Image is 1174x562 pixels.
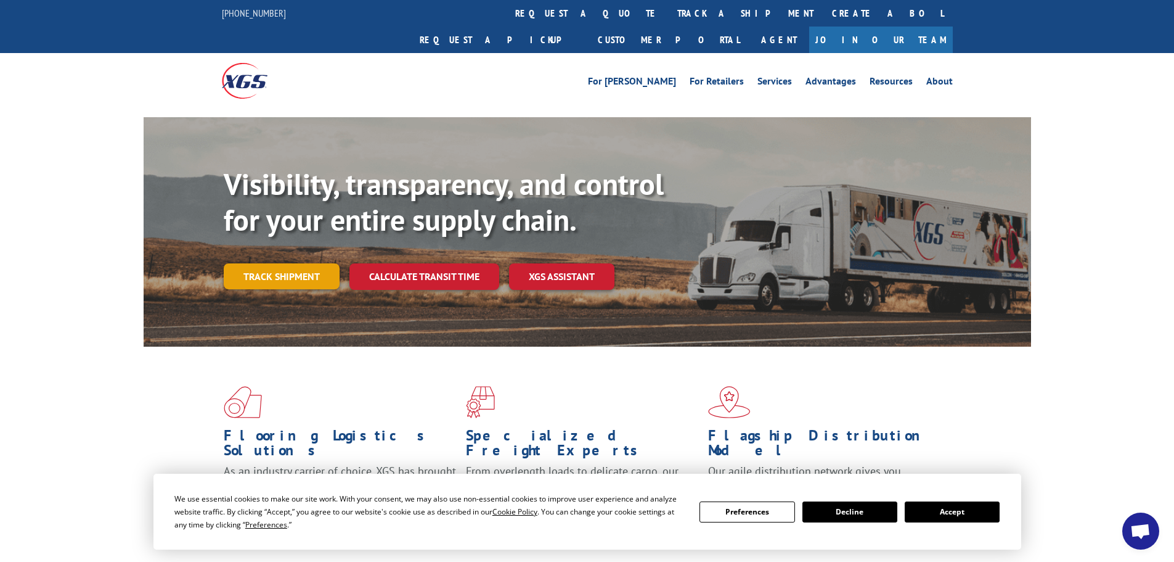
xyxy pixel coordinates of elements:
a: Request a pickup [410,27,589,53]
a: Join Our Team [809,27,953,53]
button: Accept [905,502,1000,523]
b: Visibility, transparency, and control for your entire supply chain. [224,165,664,239]
a: Agent [749,27,809,53]
a: Customer Portal [589,27,749,53]
h1: Specialized Freight Experts [466,428,699,464]
button: Preferences [699,502,794,523]
a: Advantages [805,76,856,90]
img: xgs-icon-focused-on-flooring-red [466,386,495,418]
a: Resources [870,76,913,90]
a: XGS ASSISTANT [509,263,614,290]
span: As an industry carrier of choice, XGS has brought innovation and dedication to flooring logistics... [224,464,456,508]
div: Cookie Consent Prompt [153,474,1021,550]
img: xgs-icon-flagship-distribution-model-red [708,386,751,418]
span: Cookie Policy [492,506,537,517]
span: Preferences [245,519,287,530]
h1: Flagship Distribution Model [708,428,941,464]
a: [PHONE_NUMBER] [222,7,286,19]
a: For Retailers [690,76,744,90]
a: Services [757,76,792,90]
div: Open chat [1122,513,1159,550]
a: Calculate transit time [349,263,499,290]
img: xgs-icon-total-supply-chain-intelligence-red [224,386,262,418]
button: Decline [802,502,897,523]
p: From overlength loads to delicate cargo, our experienced staff knows the best way to move your fr... [466,464,699,519]
span: Our agile distribution network gives you nationwide inventory management on demand. [708,464,935,493]
a: Track shipment [224,263,340,289]
div: We use essential cookies to make our site work. With your consent, we may also use non-essential ... [174,492,685,531]
h1: Flooring Logistics Solutions [224,428,457,464]
a: About [926,76,953,90]
a: For [PERSON_NAME] [588,76,676,90]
